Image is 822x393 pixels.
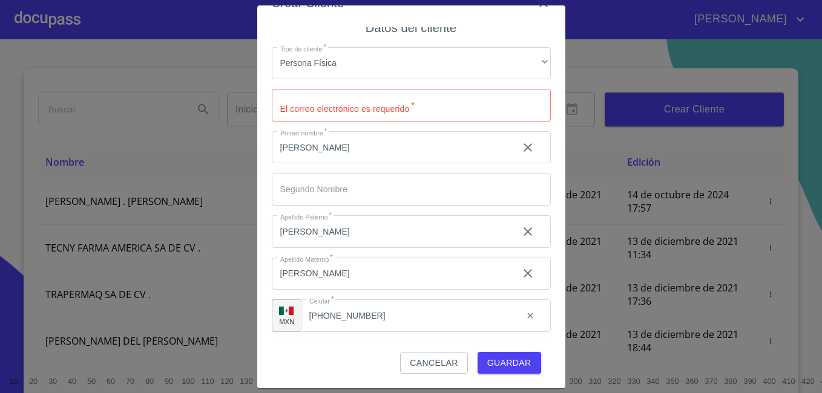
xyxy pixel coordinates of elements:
[513,217,542,246] button: clear input
[272,47,551,80] div: Persona Física
[478,352,541,374] button: Guardar
[400,352,467,374] button: Cancelar
[513,133,542,162] button: clear input
[366,18,456,37] h6: Datos del cliente
[279,307,294,315] img: R93DlvwvvjP9fbrDwZeCRYBHk45OWMq+AAOlFVsxT89f82nwPLnD58IP7+ANJEaWYhP0Tx8kkA0WlQMPQsAAgwAOmBj20AXj6...
[513,259,542,288] button: clear input
[279,317,295,326] p: MXN
[487,356,531,371] span: Guardar
[518,304,542,328] button: clear input
[410,356,458,371] span: Cancelar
